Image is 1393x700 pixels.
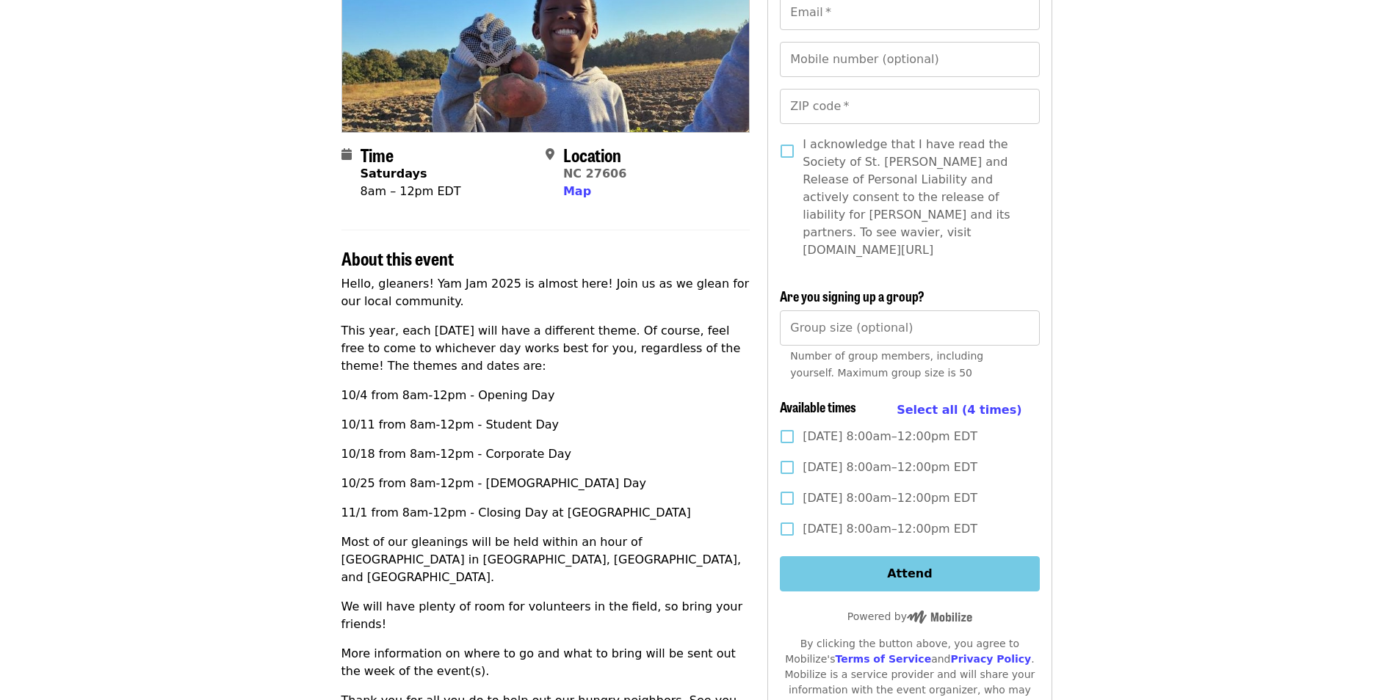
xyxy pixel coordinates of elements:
[790,350,983,379] span: Number of group members, including yourself. Maximum group size is 50
[361,142,394,167] span: Time
[341,387,750,404] p: 10/4 from 8am-12pm - Opening Day
[563,183,591,200] button: Map
[780,310,1039,346] input: [object Object]
[361,183,461,200] div: 8am – 12pm EDT
[563,167,626,181] a: NC 27606
[897,403,1021,417] span: Select all (4 times)
[341,322,750,375] p: This year, each [DATE] will have a different theme. Of course, feel free to come to whichever day...
[803,489,977,507] span: [DATE] 8:00am–12:00pm EDT
[546,147,554,161] i: map-marker-alt icon
[341,275,750,310] p: Hello, gleaners! Yam Jam 2025 is almost here! Join us as we glean for our local community.
[341,504,750,522] p: 11/1 from 8am-12pm - Closing Day at [GEOGRAPHIC_DATA]
[563,142,621,167] span: Location
[907,610,972,624] img: Powered by Mobilize
[803,428,977,445] span: [DATE] 8:00am–12:00pm EDT
[341,598,750,633] p: We will have plenty of room for volunteers in the field, so bring your friends!
[780,397,856,416] span: Available times
[780,556,1039,591] button: Attend
[780,42,1039,77] input: Mobile number (optional)
[847,610,972,622] span: Powered by
[897,399,1021,421] button: Select all (4 times)
[835,653,931,665] a: Terms of Service
[780,89,1039,124] input: ZIP code
[950,653,1031,665] a: Privacy Policy
[803,136,1027,259] span: I acknowledge that I have read the Society of St. [PERSON_NAME] and Release of Personal Liability...
[803,520,977,538] span: [DATE] 8:00am–12:00pm EDT
[341,147,352,161] i: calendar icon
[341,533,750,586] p: Most of our gleanings will be held within an hour of [GEOGRAPHIC_DATA] in [GEOGRAPHIC_DATA], [GEO...
[341,416,750,434] p: 10/11 from 8am-12pm - Student Day
[341,245,454,271] span: About this event
[361,167,427,181] strong: Saturdays
[341,475,750,492] p: 10/25 from 8am-12pm - [DEMOGRAPHIC_DATA] Day
[563,184,591,198] span: Map
[803,459,977,476] span: [DATE] 8:00am–12:00pm EDT
[341,645,750,680] p: More information on where to go and what to bring will be sent out the week of the event(s).
[780,286,925,305] span: Are you signing up a group?
[341,445,750,463] p: 10/18 from 8am-12pm - Corporate Day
